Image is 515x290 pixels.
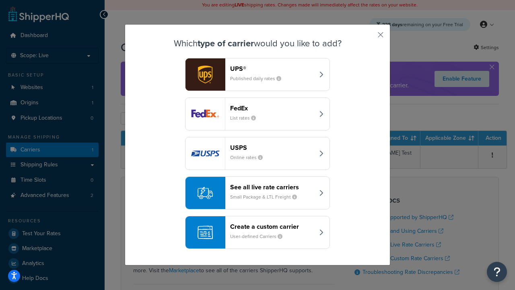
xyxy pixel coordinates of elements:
button: usps logoUSPSOnline rates [185,137,330,170]
strong: type of carrier [198,37,254,50]
header: Create a custom carrier [230,223,314,230]
img: fedEx logo [185,98,225,130]
img: usps logo [185,137,225,170]
button: Create a custom carrierUser-defined Carriers [185,216,330,249]
small: Online rates [230,154,269,161]
h3: Which would you like to add? [145,39,370,48]
button: See all live rate carriersSmall Package & LTL Freight [185,176,330,209]
header: UPS® [230,65,314,72]
header: FedEx [230,104,314,112]
img: icon-carrier-custom-c93b8a24.svg [198,225,213,240]
small: Small Package & LTL Freight [230,193,303,201]
img: icon-carrier-liverate-becf4550.svg [198,185,213,201]
img: ups logo [185,58,225,91]
button: Open Resource Center [487,262,507,282]
button: ups logoUPS®Published daily rates [185,58,330,91]
button: fedEx logoFedExList rates [185,97,330,130]
header: See all live rate carriers [230,183,314,191]
small: Published daily rates [230,75,288,82]
small: List rates [230,114,262,122]
header: USPS [230,144,314,151]
small: User-defined Carriers [230,233,289,240]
